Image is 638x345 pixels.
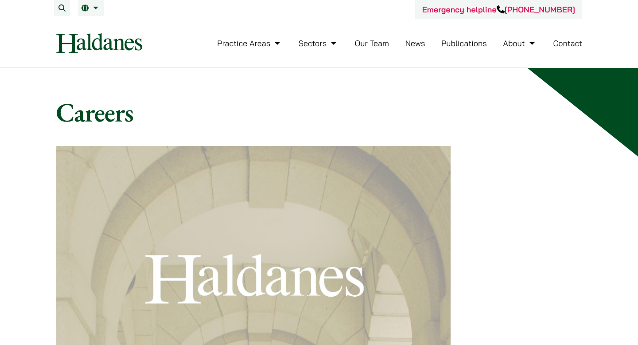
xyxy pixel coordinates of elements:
[56,96,582,128] h1: Careers
[82,4,101,12] a: EN
[355,38,389,48] a: Our Team
[422,4,575,15] a: Emergency helpline[PHONE_NUMBER]
[405,38,425,48] a: News
[299,38,338,48] a: Sectors
[553,38,582,48] a: Contact
[503,38,537,48] a: About
[56,33,142,53] img: Logo of Haldanes
[217,38,282,48] a: Practice Areas
[441,38,487,48] a: Publications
